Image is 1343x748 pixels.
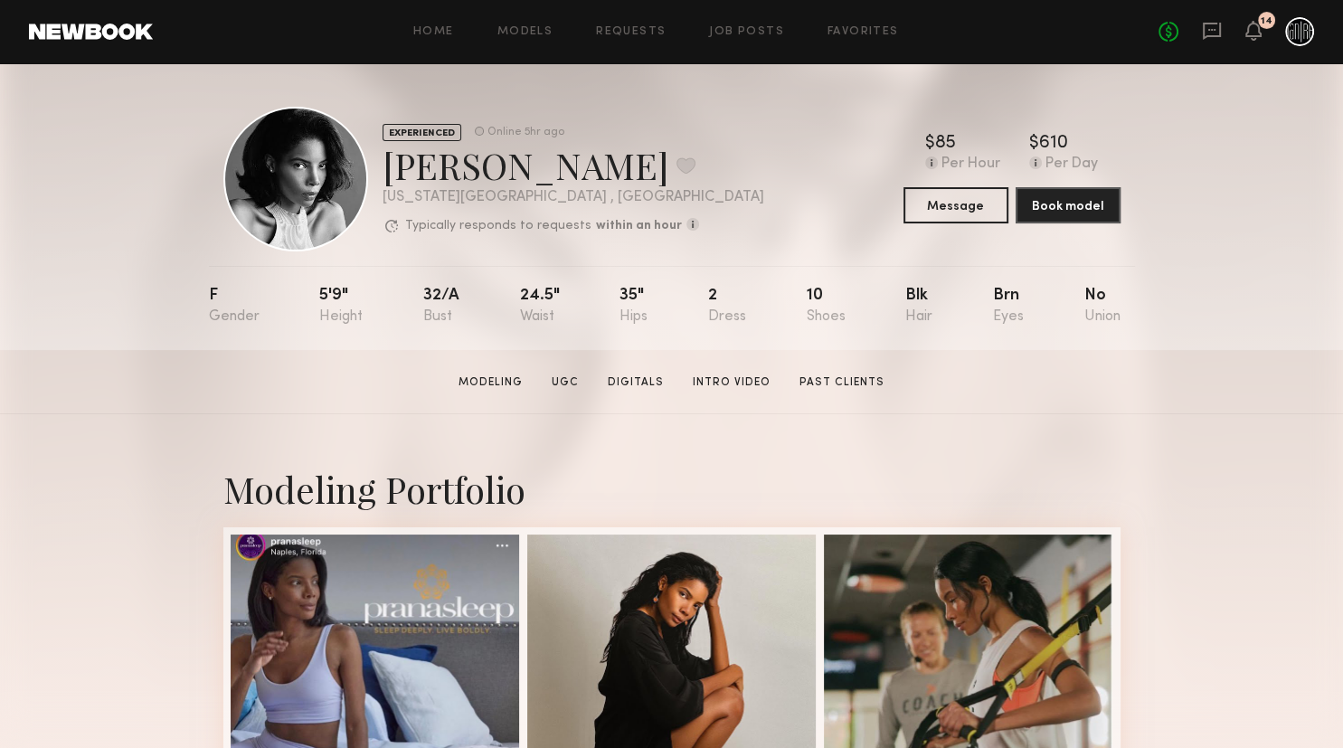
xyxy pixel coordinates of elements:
[497,26,553,38] a: Models
[792,374,892,391] a: Past Clients
[709,26,784,38] a: Job Posts
[487,127,564,138] div: Online 5hr ago
[596,26,666,38] a: Requests
[903,187,1008,223] button: Message
[223,465,1121,513] div: Modeling Portfolio
[686,374,778,391] a: Intro Video
[519,288,559,325] div: 24.5"
[828,26,899,38] a: Favorites
[383,124,461,141] div: EXPERIENCED
[905,288,932,325] div: Blk
[405,220,591,232] p: Typically responds to requests
[708,288,746,325] div: 2
[601,374,671,391] a: Digitals
[619,288,648,325] div: 35"
[1083,288,1120,325] div: No
[451,374,530,391] a: Modeling
[1029,135,1039,153] div: $
[806,288,845,325] div: 10
[319,288,363,325] div: 5'9"
[925,135,935,153] div: $
[1016,187,1121,223] button: Book model
[941,156,1000,173] div: Per Hour
[383,141,764,189] div: [PERSON_NAME]
[1261,16,1272,26] div: 14
[596,220,682,232] b: within an hour
[935,135,956,153] div: 85
[544,374,586,391] a: UGC
[209,288,260,325] div: F
[423,288,459,325] div: 32/a
[1045,156,1098,173] div: Per Day
[383,190,764,205] div: [US_STATE][GEOGRAPHIC_DATA] , [GEOGRAPHIC_DATA]
[993,288,1024,325] div: Brn
[413,26,454,38] a: Home
[1039,135,1068,153] div: 610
